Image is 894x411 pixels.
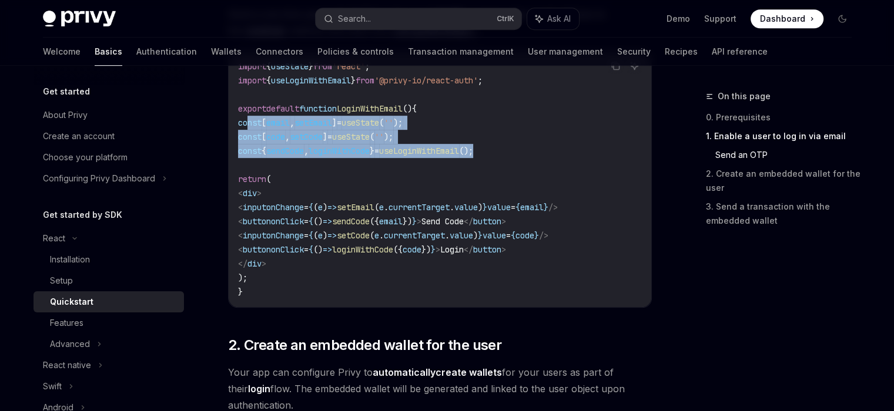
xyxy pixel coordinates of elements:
[309,202,313,213] span: {
[389,202,450,213] span: currentTarget
[370,132,374,142] span: (
[712,38,768,66] a: API reference
[450,202,454,213] span: .
[351,75,356,86] span: }
[43,11,116,27] img: dark logo
[327,132,332,142] span: =
[243,202,266,213] span: input
[228,336,501,355] span: 2. Create an embedded wallet for the user
[515,230,534,241] span: code
[34,147,184,168] a: Choose your platform
[501,244,506,255] span: >
[266,75,271,86] span: {
[464,244,473,255] span: </
[256,38,303,66] a: Connectors
[403,103,412,114] span: ()
[704,13,736,25] a: Support
[34,270,184,291] a: Setup
[211,38,242,66] a: Wallets
[365,61,370,72] span: ;
[706,164,861,197] a: 2. Create an embedded wallet for the user
[337,230,370,241] span: setCode
[238,258,247,269] span: </
[313,244,323,255] span: ()
[338,12,371,26] div: Search...
[34,105,184,126] a: About Privy
[43,379,62,393] div: Swift
[421,216,464,227] span: Send Code
[547,13,571,25] span: Ask AI
[50,295,93,309] div: Quickstart
[715,146,861,164] a: Send an OTP
[238,103,266,114] span: export
[374,230,379,241] span: e
[136,38,197,66] a: Authentication
[43,231,65,245] div: React
[337,103,403,114] span: LoginWithEmail
[421,244,431,255] span: })
[483,202,487,213] span: }
[304,230,309,241] span: =
[379,202,384,213] span: e
[43,208,122,222] h5: Get started by SDK
[478,75,483,86] span: ;
[243,188,257,198] span: div
[304,146,309,156] span: ,
[341,117,379,128] span: useState
[238,287,243,297] span: }
[464,216,473,227] span: </
[238,174,266,184] span: return
[548,202,558,213] span: />
[313,216,323,227] span: ()
[332,216,370,227] span: sendCode
[332,117,337,128] span: ]
[257,188,262,198] span: >
[34,312,184,333] a: Features
[520,202,544,213] span: email
[43,171,155,186] div: Configuring Privy Dashboard
[238,272,247,283] span: );
[43,108,88,122] div: About Privy
[262,117,266,128] span: [
[262,146,266,156] span: {
[50,252,90,267] div: Installation
[238,61,266,72] span: import
[374,146,379,156] span: =
[506,230,511,241] span: =
[318,230,323,241] span: e
[515,202,520,213] span: {
[323,132,327,142] span: ]
[34,126,184,147] a: Create an account
[266,230,304,241] span: onChange
[34,249,184,270] a: Installation
[393,117,403,128] span: );
[34,291,184,312] a: Quickstart
[309,244,313,255] span: {
[332,244,393,255] span: loginWithCode
[50,274,73,288] div: Setup
[327,230,337,241] span: =>
[309,146,370,156] span: loginWithCode
[483,230,506,241] span: value
[374,75,478,86] span: '@privy-io/react-auth'
[403,216,412,227] span: })
[262,258,266,269] span: >
[539,230,548,241] span: />
[243,230,266,241] span: input
[43,358,91,372] div: React native
[473,244,501,255] span: button
[379,117,384,128] span: (
[393,244,403,255] span: ({
[511,230,515,241] span: {
[271,216,304,227] span: onClick
[760,13,805,25] span: Dashboard
[436,244,440,255] span: >
[304,216,309,227] span: =
[501,216,506,227] span: >
[473,230,478,241] span: )
[370,230,374,241] span: (
[266,146,304,156] span: sendCode
[243,244,271,255] span: button
[412,103,417,114] span: {
[290,117,294,128] span: ,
